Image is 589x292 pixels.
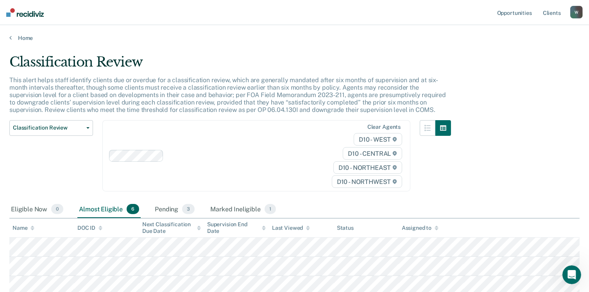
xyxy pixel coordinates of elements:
[209,201,277,218] div: Marked Ineligible1
[333,161,402,174] span: D10 - NORTHEAST
[6,8,44,17] img: Recidiviz
[9,120,93,136] button: Classification Review
[337,225,354,231] div: Status
[343,147,402,160] span: D10 - CENTRAL
[9,34,580,41] a: Home
[402,225,439,231] div: Assigned to
[127,204,139,214] span: 6
[272,225,310,231] div: Last Viewed
[142,221,201,234] div: Next Classification Due Date
[182,204,195,214] span: 3
[207,221,266,234] div: Supervision End Date
[77,201,141,218] div: Almost Eligible6
[13,225,34,231] div: Name
[332,175,402,188] span: D10 - NORTHWEST
[9,76,446,114] p: This alert helps staff identify clients due or overdue for a classification review, which are gen...
[9,54,451,76] div: Classification Review
[9,201,65,218] div: Eligible Now0
[265,204,276,214] span: 1
[562,265,581,284] iframe: Intercom live chat
[153,201,196,218] div: Pending3
[13,124,83,131] span: Classification Review
[570,6,583,18] button: W
[77,225,102,231] div: DOC ID
[354,133,402,146] span: D10 - WEST
[51,204,63,214] span: 0
[367,124,401,130] div: Clear agents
